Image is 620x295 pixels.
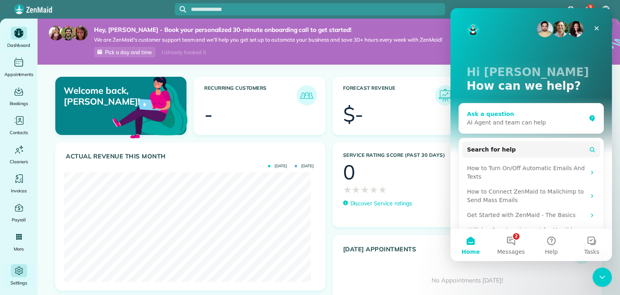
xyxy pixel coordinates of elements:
iframe: Intercom live chat [450,8,612,261]
span: ★ [352,182,360,197]
span: Dashboard [7,41,30,49]
a: Dashboard [3,27,34,49]
img: icon_recurring_customers-cf858462ba22bcd05b5a5880d41d6543d210077de5bb9ebc9590e49fd87d84ed.png [299,87,315,103]
span: ★ [369,182,378,197]
svg: Focus search [180,6,186,13]
a: Cleaners [3,143,34,166]
strong: Hey, [PERSON_NAME] - Book your personalized 30-minute onboarding call to get started! [94,26,442,34]
div: 0 [343,162,355,182]
span: [DATE] [295,164,314,168]
iframe: Intercom live chat [593,268,612,287]
span: Appointments [4,70,34,78]
a: Discover Service ratings [343,199,412,208]
a: Invoices [3,172,34,195]
span: [DATE] [268,164,287,168]
span: More [14,245,24,253]
span: ★ [378,182,387,197]
div: 3 unread notifications [579,1,596,19]
h3: Actual Revenue this month [66,153,317,160]
span: Cleaners [10,158,28,166]
img: maria-72a9807cf96188c08ef61303f053569d2e2a8a1cde33d635c8a3ac13582a053d.jpg [49,26,63,40]
a: Pick a day and time [94,47,155,57]
p: Discover Service ratings [350,199,412,208]
div: $- [343,104,364,124]
span: RE [603,6,609,13]
a: Settings [3,264,34,287]
img: michelle-19f622bdf1676172e81f8f8fba1fb50e276960ebfe0243fe18214015130c80e4.jpg [73,26,88,40]
span: Payroll [12,216,26,224]
span: ★ [360,182,369,197]
h3: Service Rating score (past 30 days) [343,152,504,158]
a: Bookings [3,85,34,107]
span: Contacts [10,129,28,137]
span: Pick a day and time [105,49,152,55]
span: Invoices [11,187,27,195]
a: Appointments [3,56,34,78]
div: - [204,104,213,124]
a: Contacts [3,114,34,137]
span: 3 [589,4,592,11]
span: Bookings [10,99,28,107]
h3: Recurring Customers [204,85,296,105]
img: dashboard_welcome-42a62b7d889689a78055ac9021e634bf52bae3f8056760290aed330b23ab8690.png [111,67,189,146]
img: icon_forecast_revenue-8c13a41c7ed35a8dcfafea3cbb826a0462acb37728057bba2d056411b612bbbe.png [437,87,453,103]
h3: Forecast Revenue [343,85,435,105]
span: We are ZenMaid’s customer support team and we’ll help you get set up to automate your business an... [94,36,442,43]
img: jorge-587dff0eeaa6aab1f244e6dc62b8924c3b6ad411094392a53c71c6c4a576187d.jpg [61,26,75,40]
a: Payroll [3,201,34,224]
button: Focus search [175,6,186,13]
span: ★ [343,182,352,197]
span: Settings [10,279,27,287]
p: Welcome back, [PERSON_NAME]! [64,85,144,107]
h3: [DATE] Appointments [343,246,572,264]
div: I already booked it [157,47,211,57]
